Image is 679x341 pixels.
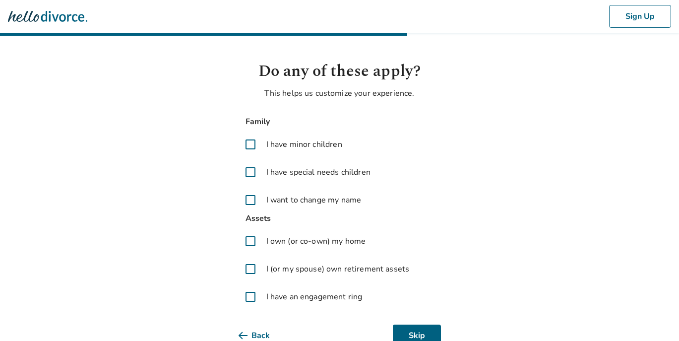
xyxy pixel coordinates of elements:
span: Assets [239,212,441,225]
h1: Do any of these apply? [239,60,441,83]
span: I have an engagement ring [266,291,363,303]
button: Sign Up [609,5,671,28]
img: Hello Divorce Logo [8,6,87,26]
span: I want to change my name [266,194,362,206]
span: I (or my spouse) own retirement assets [266,263,410,275]
p: This helps us customize your experience. [239,87,441,99]
span: I have special needs children [266,166,370,178]
iframe: Chat Widget [629,293,679,341]
span: I have minor children [266,138,342,150]
span: Family [239,115,441,129]
span: I own (or co-own) my home [266,235,366,247]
